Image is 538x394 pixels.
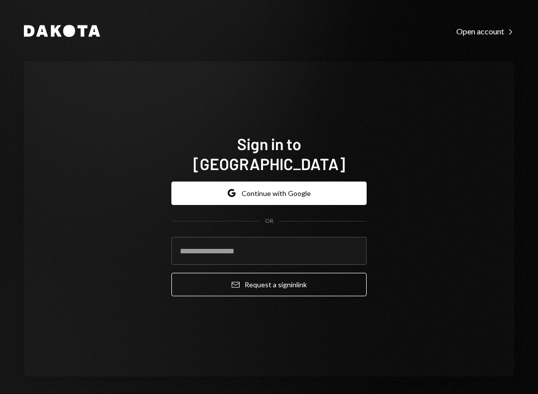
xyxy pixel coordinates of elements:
button: Request a signinlink [171,273,367,296]
button: Continue with Google [171,182,367,205]
div: OR [265,217,273,225]
a: Open account [456,25,514,36]
div: Open account [456,26,514,36]
h1: Sign in to [GEOGRAPHIC_DATA] [171,134,367,174]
